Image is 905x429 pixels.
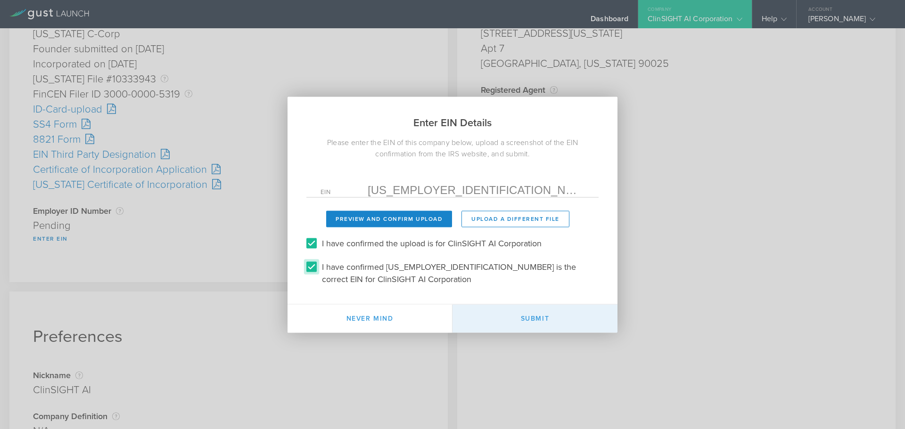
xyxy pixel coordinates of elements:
label: EIN [321,189,368,197]
button: Submit [452,304,617,332]
input: Required [368,183,584,197]
div: Please enter the EIN of this company below, upload a screenshot of the EIN confirmation from the ... [288,137,617,159]
button: Preview and Confirm Upload [326,210,452,227]
label: I have confirmed the upload is for ClinSIGHT AI Corporation [322,235,542,249]
button: Upload a different File [461,210,569,227]
label: I have confirmed [US_EMPLOYER_IDENTIFICATION_NUMBER] is the correct EIN for ClinSIGHT AI Corporation [322,259,596,285]
iframe: Chat Widget [858,384,905,429]
h2: Enter EIN Details [288,97,617,137]
button: Never mind [288,304,452,332]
